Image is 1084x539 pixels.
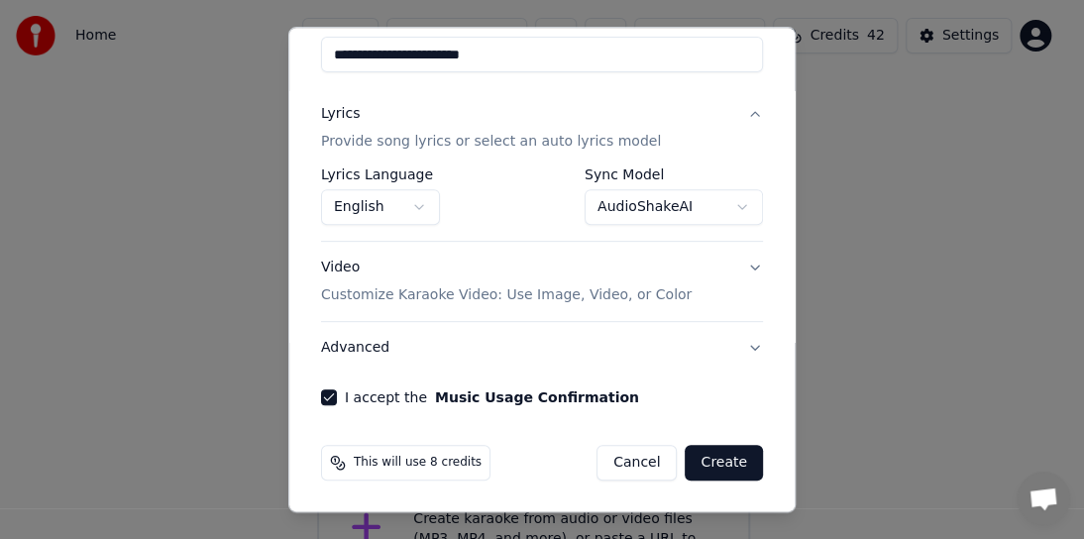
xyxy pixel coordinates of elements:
p: Customize Karaoke Video: Use Image, Video, or Color [321,285,692,305]
div: Video [321,258,692,305]
label: Lyrics Language [321,167,440,181]
span: This will use 8 credits [354,455,482,471]
button: Advanced [321,322,763,374]
p: Provide song lyrics or select an auto lyrics model [321,132,661,152]
button: Cancel [596,445,677,481]
button: I accept the [435,390,639,404]
label: I accept the [345,390,639,404]
div: Lyrics [321,104,360,124]
button: LyricsProvide song lyrics or select an auto lyrics model [321,88,763,167]
div: LyricsProvide song lyrics or select an auto lyrics model [321,167,763,241]
label: Sync Model [585,167,763,181]
button: Create [685,445,763,481]
label: Title [321,15,763,29]
button: VideoCustomize Karaoke Video: Use Image, Video, or Color [321,242,763,321]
